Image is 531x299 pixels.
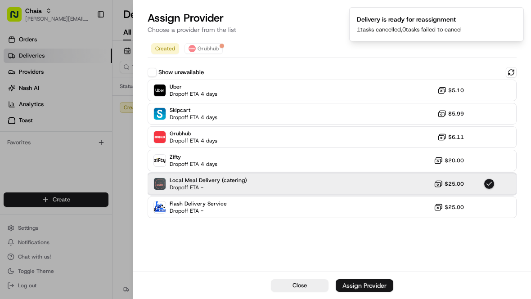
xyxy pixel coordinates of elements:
[28,164,73,171] span: [PERSON_NAME]
[170,137,217,144] span: Dropoff ETA 4 days
[80,139,98,147] span: [DATE]
[153,89,164,99] button: Start new chat
[148,11,517,25] h2: Assign Provider
[18,140,25,147] img: 1736555255976-a54dd68f-1ca7-489b-9aae-adbdc363a1c4
[154,108,166,120] img: Skipcart
[75,139,78,147] span: •
[154,201,166,213] img: Flash Delivery Service
[28,139,73,147] span: [PERSON_NAME]
[148,25,517,34] p: Choose a provider from the list
[9,131,23,145] img: Grace Nketiah
[85,201,144,210] span: API Documentation
[151,43,179,54] button: Created
[170,153,217,161] span: Zifty
[342,281,387,290] div: Assign Provider
[9,202,16,209] div: 📗
[40,95,124,102] div: We're available if you need us!
[170,83,217,90] span: Uber
[9,86,25,102] img: 1736555255976-a54dd68f-1ca7-489b-9aae-adbdc363a1c4
[170,177,247,184] span: Local Meal Delivery (catering)
[170,90,217,98] span: Dropoff ETA 4 days
[434,203,464,212] button: $25.00
[271,279,328,292] button: Close
[170,184,233,191] span: Dropoff ETA -
[437,133,464,142] button: $6.11
[445,180,464,187] span: $25.00
[154,155,166,166] img: Zifty
[19,86,35,102] img: 1738778727109-b901c2ba-d612-49f7-a14d-d897ce62d23f
[72,197,148,214] a: 💻API Documentation
[154,178,166,190] img: Local Meal Delivery (catering)
[170,200,227,207] span: Flash Delivery Service
[80,164,98,171] span: [DATE]
[448,87,464,94] span: $5.10
[9,155,23,170] img: Bea Lacdao
[170,161,217,168] span: Dropoff ETA 4 days
[448,110,464,117] span: $5.99
[139,115,164,126] button: See all
[158,68,204,76] label: Show unavailable
[90,223,109,230] span: Pylon
[170,130,217,137] span: Grubhub
[437,109,464,118] button: $5.99
[445,204,464,211] span: $25.00
[40,86,148,95] div: Start new chat
[448,134,464,141] span: $6.11
[155,45,175,52] span: Created
[437,86,464,95] button: $5.10
[434,179,464,188] button: $25.00
[9,36,164,50] p: Welcome 👋
[76,202,83,209] div: 💻
[18,201,69,210] span: Knowledge Base
[75,164,78,171] span: •
[9,117,58,124] div: Past conversations
[23,58,148,67] input: Clear
[170,114,217,121] span: Dropoff ETA 4 days
[445,157,464,164] span: $20.00
[336,279,393,292] button: Assign Provider
[434,156,464,165] button: $20.00
[292,281,307,290] span: Close
[154,85,166,96] img: Uber
[198,45,219,52] span: Grubhub
[5,197,72,214] a: 📗Knowledge Base
[189,45,196,52] img: 5e692f75ce7d37001a5d71f1
[9,9,27,27] img: Nash
[18,164,25,171] img: 1736555255976-a54dd68f-1ca7-489b-9aae-adbdc363a1c4
[170,207,227,214] span: Dropoff ETA -
[63,223,109,230] a: Powered byPylon
[184,43,223,54] button: Grubhub
[154,131,166,143] img: Grubhub
[170,107,217,114] span: Skipcart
